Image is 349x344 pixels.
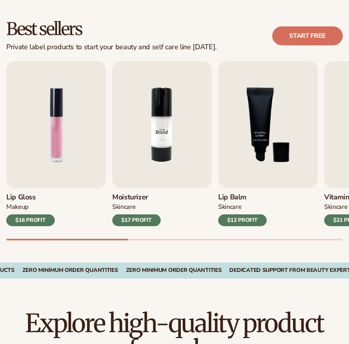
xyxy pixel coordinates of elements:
img: Shopify Image 6 [112,61,212,188]
div: $17 PROFIT [112,214,161,226]
div: MAKEUP [6,203,28,211]
h2: Best sellers [6,20,217,38]
div: SKINCARE [112,203,136,211]
div: Skincare [324,203,347,211]
div: Private label products to start your beauty and self care line [DATE]. [6,43,217,52]
h3: Lip Balm [218,193,267,202]
a: 3 / 9 [218,61,318,226]
div: Zero Minimum Order QuantitieS [22,267,118,274]
a: Start free [272,26,343,45]
h3: Moisturizer [112,193,161,202]
a: 2 / 9 [112,61,212,226]
div: SKINCARE [218,203,241,211]
h3: Lip Gloss [6,193,55,202]
div: Zero Minimum Order QuantitieS [126,267,222,274]
div: $12 PROFIT [218,214,267,226]
div: $16 PROFIT [6,214,55,226]
a: 1 / 9 [6,61,106,226]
